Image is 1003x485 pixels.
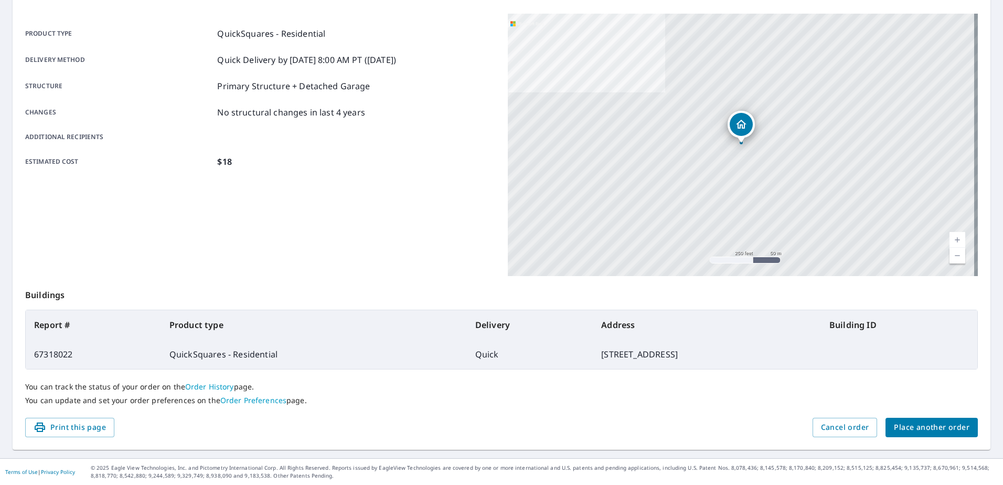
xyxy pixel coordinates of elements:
th: Delivery [467,310,593,340]
a: Order Preferences [220,395,286,405]
button: Place another order [885,418,978,437]
td: 67318022 [26,340,161,369]
a: Order History [185,382,234,392]
p: No structural changes in last 4 years [217,106,365,119]
td: QuickSquares - Residential [161,340,467,369]
p: $18 [217,155,231,168]
p: | [5,469,75,475]
p: You can update and set your order preferences on the page. [25,396,978,405]
p: Estimated cost [25,155,213,168]
th: Report # [26,310,161,340]
p: Quick Delivery by [DATE] 8:00 AM PT ([DATE]) [217,54,396,66]
td: Quick [467,340,593,369]
p: © 2025 Eagle View Technologies, Inc. and Pictometry International Corp. All Rights Reserved. Repo... [91,464,998,480]
p: QuickSquares - Residential [217,27,325,40]
p: Product type [25,27,213,40]
div: Dropped pin, building 1, Residential property, 75 Sentinal Dr Manchester, KY 40962 [728,111,755,143]
span: Place another order [894,421,969,434]
th: Address [593,310,821,340]
a: Current Level 17, Zoom In [949,232,965,248]
p: Additional recipients [25,132,213,142]
p: Delivery method [25,54,213,66]
a: Privacy Policy [41,468,75,476]
span: Cancel order [821,421,869,434]
span: Print this page [34,421,106,434]
button: Cancel order [813,418,878,437]
p: Primary Structure + Detached Garage [217,80,370,92]
a: Terms of Use [5,468,38,476]
td: [STREET_ADDRESS] [593,340,821,369]
a: Current Level 17, Zoom Out [949,248,965,263]
p: Structure [25,80,213,92]
p: Changes [25,106,213,119]
button: Print this page [25,418,114,437]
th: Product type [161,310,467,340]
th: Building ID [821,310,977,340]
p: You can track the status of your order on the page. [25,382,978,392]
p: Buildings [25,276,978,310]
